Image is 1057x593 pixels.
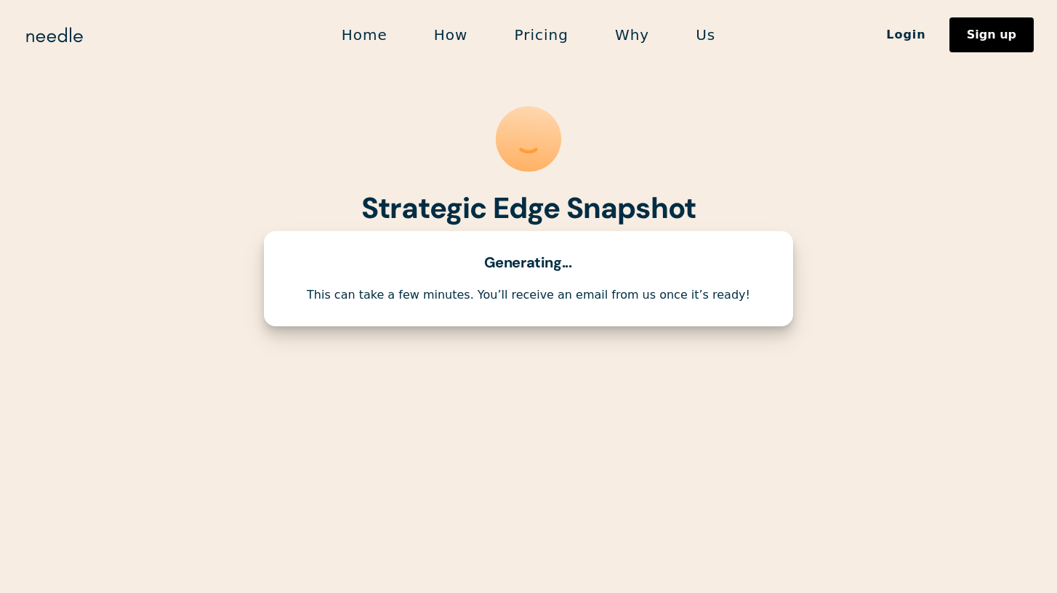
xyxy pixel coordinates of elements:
div: This can take a few minutes. You’ll receive an email from us once it’s ready! [281,288,776,303]
strong: Strategic Edge Snapshot [361,189,696,227]
a: Why [592,20,672,50]
a: Sign up [949,17,1034,52]
div: Sign up [967,29,1016,41]
a: Pricing [491,20,591,50]
a: Home [318,20,411,50]
a: Us [672,20,739,50]
a: Login [863,23,949,47]
a: How [411,20,491,50]
div: Generating... [484,254,574,270]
